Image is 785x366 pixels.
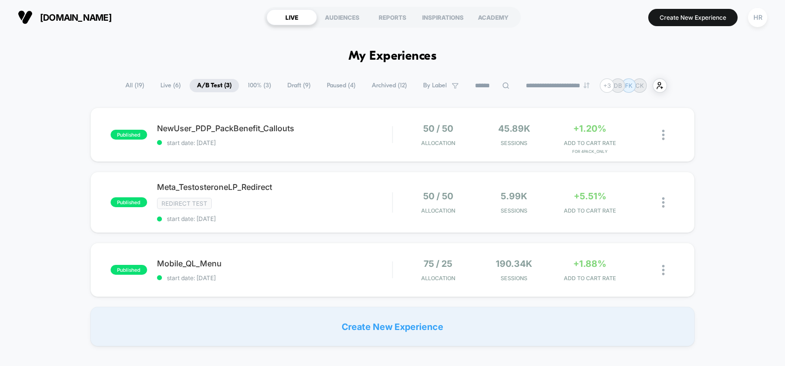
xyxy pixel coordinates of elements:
[421,207,455,214] span: Allocation
[190,79,239,92] span: A/B Test ( 3 )
[745,7,770,28] button: HR
[573,258,606,269] span: +1.88%
[364,79,414,92] span: Archived ( 12 )
[118,79,152,92] span: All ( 19 )
[367,9,418,25] div: REPORTS
[157,215,392,222] span: start date: [DATE]
[423,123,453,134] span: 50 / 50
[574,191,606,201] span: +5.51%
[478,275,549,282] span: Sessions
[498,123,530,134] span: 45.89k
[625,82,632,89] p: FK
[478,207,549,214] span: Sessions
[267,9,317,25] div: LIVE
[157,274,392,282] span: start date: [DATE]
[18,10,33,25] img: Visually logo
[319,79,363,92] span: Paused ( 4 )
[635,82,644,89] p: CK
[418,9,468,25] div: INSPIRATIONS
[157,198,212,209] span: Redirect Test
[573,123,606,134] span: +1.20%
[90,307,695,346] div: Create New Experience
[157,139,392,146] span: start date: [DATE]
[423,191,453,201] span: 50 / 50
[317,9,367,25] div: AUDIENCES
[648,9,738,26] button: Create New Experience
[554,207,626,214] span: ADD TO CART RATE
[421,275,455,282] span: Allocation
[280,79,318,92] span: Draft ( 9 )
[478,140,549,146] span: Sessions
[111,197,147,207] span: published
[424,258,452,269] span: 75 / 25
[40,12,112,23] span: [DOMAIN_NAME]
[157,182,392,192] span: Meta_TestosteroneLP_Redirect
[662,130,665,140] img: close
[554,140,626,146] span: ADD TO CART RATE
[496,258,532,269] span: 190.34k
[421,140,455,146] span: Allocation
[157,258,392,268] span: Mobile_QL_Menu
[501,191,527,201] span: 5.99k
[554,149,626,154] span: for 4Pack_Only
[662,197,665,208] img: close
[600,78,614,93] div: + 3
[15,9,115,25] button: [DOMAIN_NAME]
[153,79,188,92] span: Live ( 6 )
[468,9,518,25] div: ACADEMY
[748,8,767,27] div: HR
[614,82,622,89] p: DB
[111,130,147,140] span: published
[662,265,665,275] img: close
[240,79,278,92] span: 100% ( 3 )
[157,123,392,133] span: NewUser_PDP_PackBenefit_Callouts
[584,82,589,88] img: end
[554,275,626,282] span: ADD TO CART RATE
[423,82,447,89] span: By Label
[349,49,437,64] h1: My Experiences
[111,265,147,275] span: published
